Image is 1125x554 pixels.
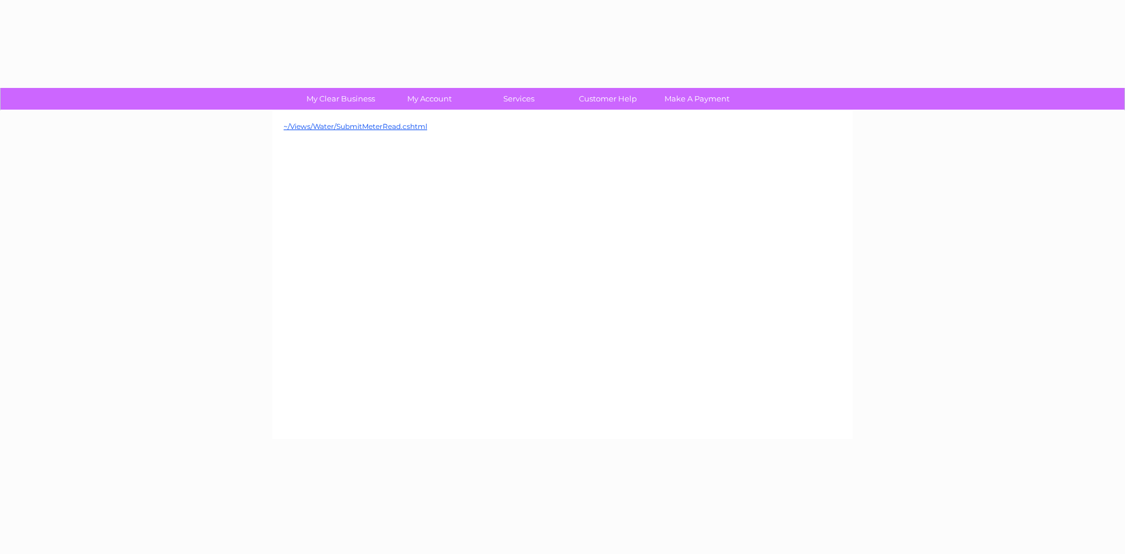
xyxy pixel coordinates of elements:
a: Make A Payment [649,88,745,110]
a: Customer Help [560,88,656,110]
a: My Clear Business [292,88,389,110]
a: My Account [381,88,478,110]
a: ~/Views/Water/SubmitMeterRead.cshtml [284,122,427,131]
a: Services [471,88,567,110]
